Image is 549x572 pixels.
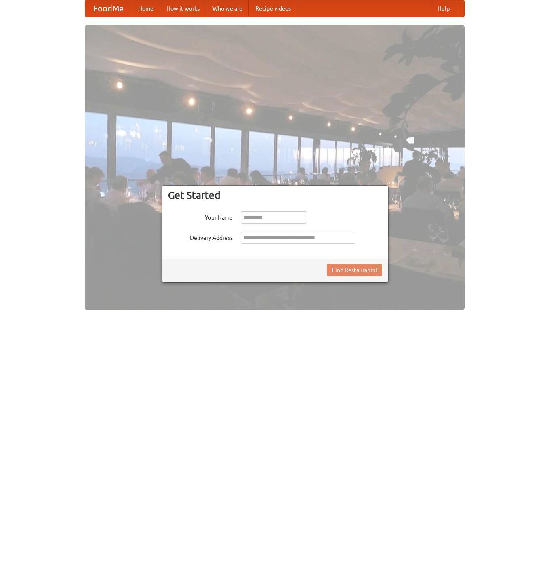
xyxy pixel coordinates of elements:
[168,232,233,242] label: Delivery Address
[327,264,382,276] button: Find Restaurants!
[132,0,160,17] a: Home
[206,0,249,17] a: Who we are
[168,211,233,222] label: Your Name
[168,189,382,201] h3: Get Started
[249,0,297,17] a: Recipe videos
[160,0,206,17] a: How it works
[431,0,456,17] a: Help
[85,0,132,17] a: FoodMe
